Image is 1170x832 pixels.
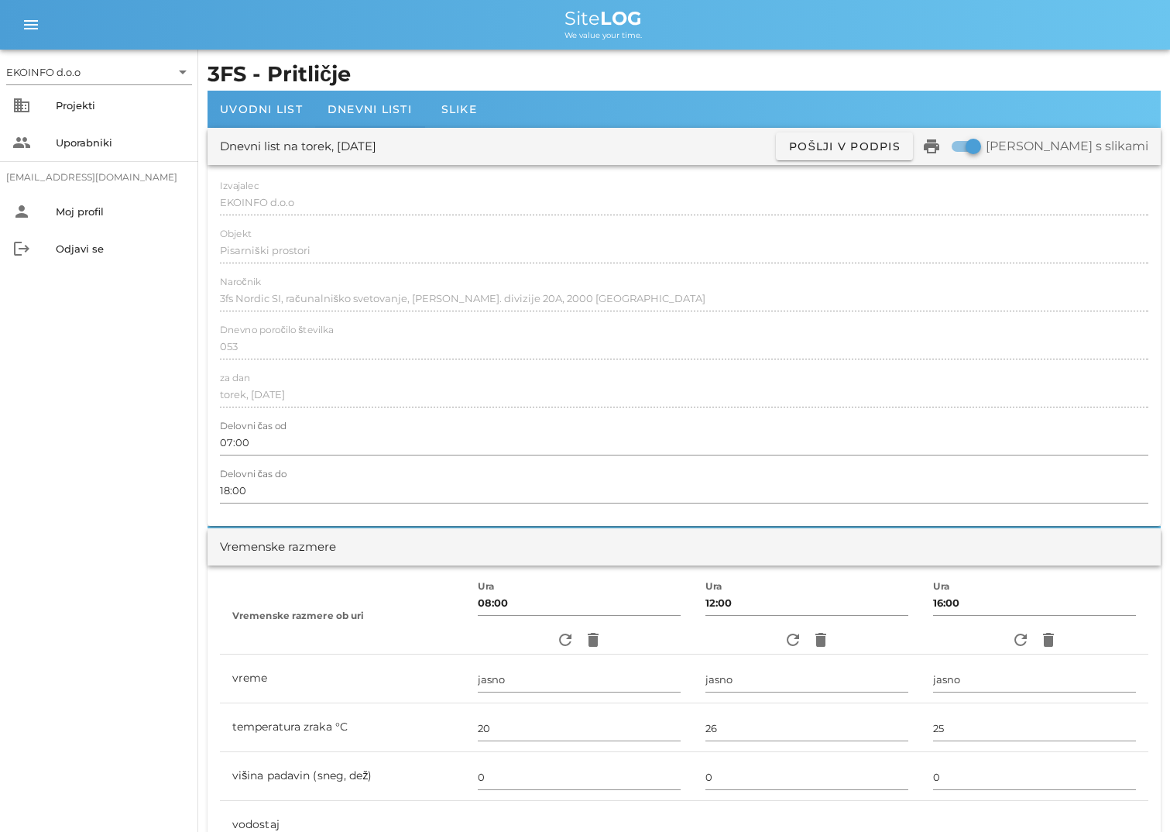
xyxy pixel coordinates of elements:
[478,581,495,593] label: Ura
[220,655,465,703] td: vreme
[208,59,1161,91] h1: 3FS - Pritličje
[12,133,31,152] i: people
[556,631,575,649] i: refresh
[22,15,40,34] i: menu
[1039,631,1058,649] i: delete
[56,242,186,255] div: Odjavi se
[933,581,950,593] label: Ura
[1093,758,1170,832] iframe: Chat Widget
[56,99,186,112] div: Projekti
[441,102,477,116] span: Slike
[328,102,412,116] span: Dnevni listi
[788,139,901,153] span: Pošlji v podpis
[173,63,192,81] i: arrow_drop_down
[220,469,286,480] label: Delovni čas do
[56,205,186,218] div: Moj profil
[12,239,31,258] i: logout
[220,277,261,288] label: Naročnik
[220,752,465,801] td: višina padavin (sneg, dež)
[12,202,31,221] i: person
[6,65,81,79] div: EKOINFO d.o.o
[776,132,913,160] button: Pošlji v podpis
[6,60,192,84] div: EKOINFO d.o.o
[784,631,802,649] i: refresh
[986,139,1148,154] label: [PERSON_NAME] s slikami
[564,30,642,40] span: We value your time.
[220,229,252,240] label: Objekt
[564,7,642,29] span: Site
[220,138,376,156] div: Dnevni list na torek, [DATE]
[220,373,250,384] label: za dan
[1011,631,1030,649] i: refresh
[220,102,303,116] span: Uvodni list
[1093,758,1170,832] div: Pripomoček za klepet
[220,421,286,432] label: Delovni čas od
[220,180,259,192] label: Izvajalec
[220,325,334,336] label: Dnevno poročilo številka
[220,578,465,655] th: Vremenske razmere ob uri
[220,538,336,556] div: Vremenske razmere
[600,7,642,29] b: LOG
[584,631,602,649] i: delete
[705,581,722,593] label: Ura
[811,631,830,649] i: delete
[220,703,465,752] td: temperatura zraka °C
[922,137,941,156] i: print
[12,96,31,115] i: business
[56,136,186,149] div: Uporabniki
